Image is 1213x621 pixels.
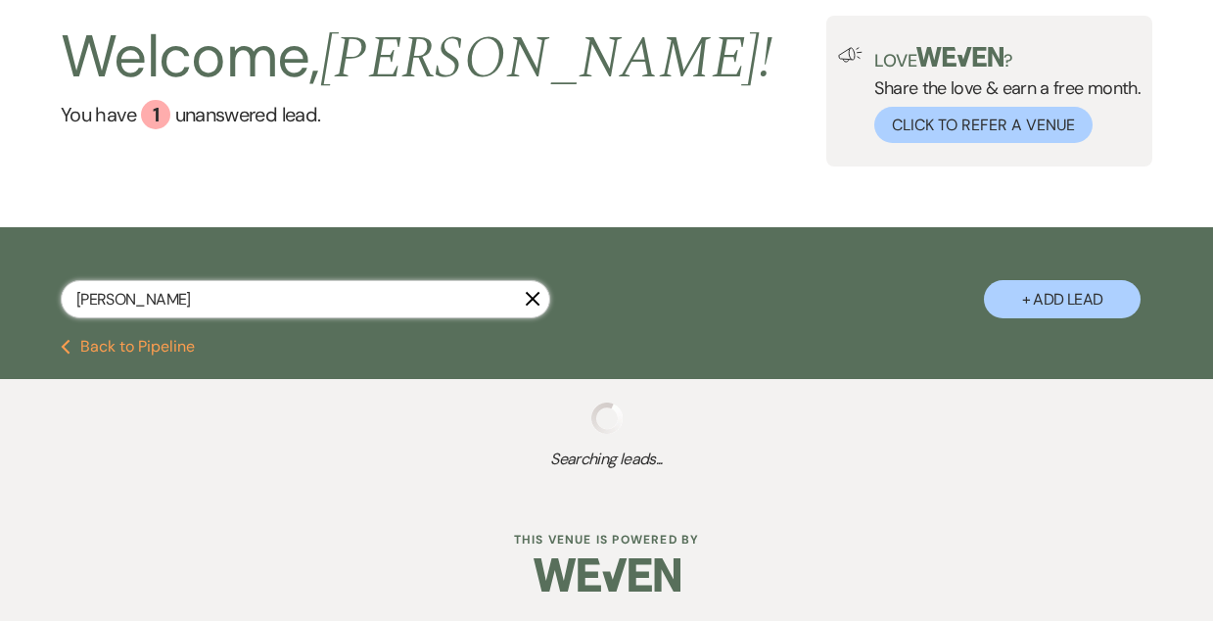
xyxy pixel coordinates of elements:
[591,403,623,434] img: loading spinner
[838,47,863,63] img: loud-speaker-illustration.svg
[863,47,1141,143] div: Share the love & earn a free month.
[141,100,170,129] div: 1
[916,47,1003,67] img: weven-logo-green.svg
[61,339,195,355] button: Back to Pipeline
[61,448,1152,471] span: Searching leads...
[61,280,550,318] input: Search by name, event date, email address or phone number
[61,16,772,100] h2: Welcome,
[874,107,1093,143] button: Click to Refer a Venue
[61,100,772,129] a: You have 1 unanswered lead.
[984,280,1141,318] button: + Add Lead
[534,541,680,609] img: Weven Logo
[320,14,772,104] span: [PERSON_NAME] !
[874,47,1141,70] p: Love ?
